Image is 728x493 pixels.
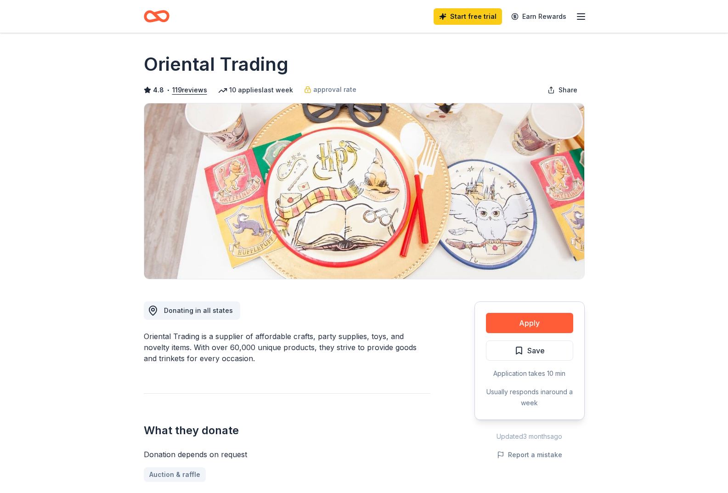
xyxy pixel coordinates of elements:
[144,331,430,364] div: Oriental Trading is a supplier of affordable crafts, party supplies, toys, and novelty items. Wit...
[506,8,572,25] a: Earn Rewards
[486,313,573,333] button: Apply
[486,386,573,408] div: Usually responds in around a week
[144,423,430,438] h2: What they donate
[474,431,585,442] div: Updated 3 months ago
[172,85,207,96] button: 119reviews
[166,86,169,94] span: •
[313,84,356,95] span: approval rate
[144,51,288,77] h1: Oriental Trading
[527,345,545,357] span: Save
[497,449,562,460] button: Report a mistake
[304,84,356,95] a: approval rate
[486,368,573,379] div: Application takes 10 min
[164,306,233,314] span: Donating in all states
[144,103,584,279] img: Image for Oriental Trading
[540,81,585,99] button: Share
[486,340,573,361] button: Save
[144,6,169,27] a: Home
[218,85,293,96] div: 10 applies last week
[559,85,577,96] span: Share
[434,8,502,25] a: Start free trial
[153,85,164,96] span: 4.8
[144,449,430,460] div: Donation depends on request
